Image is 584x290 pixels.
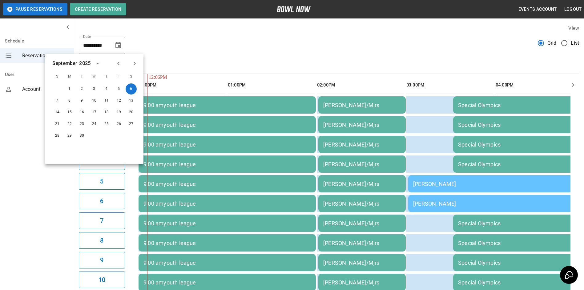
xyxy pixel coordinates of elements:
button: Sep 4, 2025 [101,83,112,95]
button: Next month [129,58,140,69]
span: T [101,70,112,83]
div: [PERSON_NAME]/Mjrs [323,260,401,266]
h6: 7 [100,216,103,226]
div: 2025 [79,60,91,67]
th: 01:00PM [228,76,315,94]
h6: 8 [100,236,103,245]
button: 7 [79,212,125,229]
button: Sep 1, 2025 [64,83,75,95]
div: [PERSON_NAME] [413,181,581,187]
span: T [76,70,87,83]
div: 9:00 amyouth league [143,181,311,187]
div: 9:00 amyouth league [143,200,311,207]
span: S [52,70,63,83]
div: [PERSON_NAME]/Mjrs [323,181,401,187]
button: Sep 25, 2025 [101,119,112,130]
button: Sep 14, 2025 [52,107,63,118]
div: [PERSON_NAME]/Mjrs [323,240,401,246]
button: Sep 3, 2025 [89,83,100,95]
button: Sep 13, 2025 [126,95,137,106]
button: Sep 26, 2025 [113,119,124,130]
button: 5 [79,173,125,190]
th: 12:00PM [139,76,225,94]
button: Sep 16, 2025 [76,107,87,118]
button: Events Account [516,4,559,15]
button: Create Reservation [70,3,126,15]
div: September [52,60,77,67]
div: [PERSON_NAME]/Mjrs [323,220,401,227]
button: Sep 12, 2025 [113,95,124,106]
button: Sep 20, 2025 [126,107,137,118]
button: 10 [79,272,125,288]
div: [PERSON_NAME]/Mjrs [323,141,401,148]
div: [PERSON_NAME]/Mjrs [323,279,401,286]
button: 9 [79,252,125,268]
span: W [89,70,100,83]
button: Choose date, selected date is Sep 6, 2025 [112,39,124,51]
button: Sep 21, 2025 [52,119,63,130]
h6: 9 [100,255,103,265]
div: 9:00 amyouth league [143,161,311,167]
button: Sep 17, 2025 [89,107,100,118]
span: List [571,39,579,47]
div: [PERSON_NAME]/Mjrs [323,102,401,108]
button: Sep 2, 2025 [76,83,87,95]
button: Sep 10, 2025 [89,95,100,106]
span: Account [22,86,69,93]
button: 8 [79,232,125,249]
div: 9:00 amyouth league [143,260,311,266]
div: [PERSON_NAME]/Mjrs [323,161,401,167]
button: 6 [79,193,125,209]
div: 9:00 amyouth league [143,141,311,148]
button: Pause Reservations [3,3,67,15]
span: S [126,70,137,83]
div: inventory tabs [79,59,579,74]
button: Sep 9, 2025 [76,95,87,106]
img: logo [277,6,311,12]
th: 02:00PM [317,76,404,94]
h6: 6 [100,196,103,206]
button: Sep 27, 2025 [126,119,137,130]
button: Sep 7, 2025 [52,95,63,106]
button: Sep 28, 2025 [52,130,63,141]
div: 9:00 amyouth league [143,279,311,286]
span: Grid [547,39,557,47]
div: [PERSON_NAME]/Mjrs [323,122,401,128]
button: Sep 18, 2025 [101,107,112,118]
span: 12:06PM [147,75,149,80]
div: [PERSON_NAME] [413,200,581,207]
button: Sep 30, 2025 [76,130,87,141]
button: Previous month [113,58,124,69]
div: 9:00 amyouth league [143,240,311,246]
button: Sep 24, 2025 [89,119,100,130]
span: M [64,70,75,83]
button: Logout [562,4,584,15]
div: 9:00 amyouth league [143,102,311,108]
div: 9:00 amyouth league [143,220,311,227]
button: Sep 8, 2025 [64,95,75,106]
h6: 10 [99,275,105,285]
span: F [113,70,124,83]
button: Sep 11, 2025 [101,95,112,106]
button: Sep 22, 2025 [64,119,75,130]
button: calendar view is open, switch to year view [92,58,103,69]
button: Sep 5, 2025 [113,83,124,95]
button: Sep 15, 2025 [64,107,75,118]
button: Sep 19, 2025 [113,107,124,118]
div: 9:00 amyouth league [143,122,311,128]
button: Sep 6, 2025 [126,83,137,95]
button: Sep 23, 2025 [76,119,87,130]
button: Sep 29, 2025 [64,130,75,141]
span: Reservations [22,52,69,59]
div: [PERSON_NAME]/Mjrs [323,200,401,207]
h6: 5 [100,176,103,186]
th: 03:00PM [406,76,493,94]
label: View [568,25,579,31]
